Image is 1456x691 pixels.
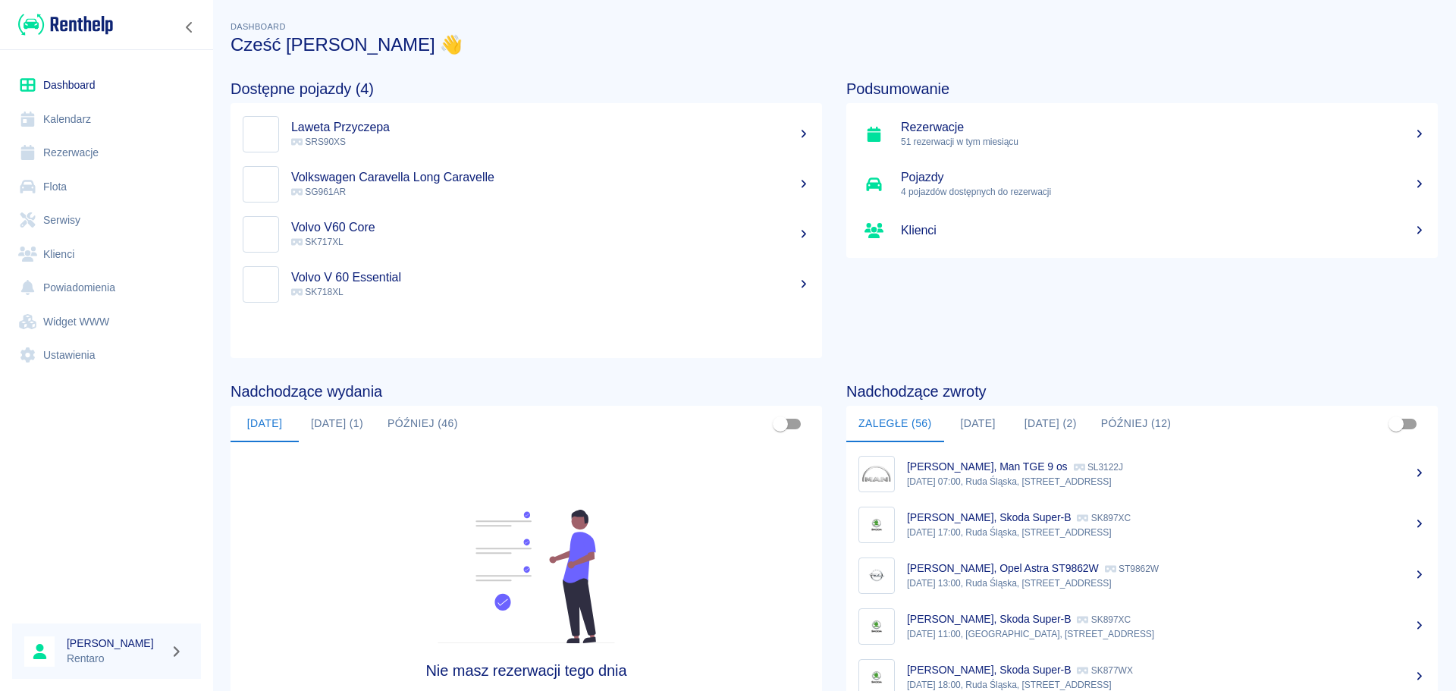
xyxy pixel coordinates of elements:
[1012,406,1089,442] button: [DATE] (2)
[246,270,275,299] img: Image
[291,287,344,297] span: SK718XL
[862,510,891,539] img: Image
[1382,410,1410,438] span: Pokaż przypisane tylko do mnie
[846,601,1438,652] a: Image[PERSON_NAME], Skoda Super-B SK897XC[DATE] 11:00, [GEOGRAPHIC_DATA], [STREET_ADDRESS]
[231,34,1438,55] h3: Cześć [PERSON_NAME] 👋
[846,406,944,442] button: Zaległe (56)
[231,109,822,159] a: ImageLaweta Przyczepa SRS90XS
[907,460,1068,473] p: [PERSON_NAME], Man TGE 9 os
[291,120,810,135] h5: Laweta Przyczepa
[1074,462,1123,473] p: SL3122J
[305,661,748,680] h4: Nie masz rezerwacji tego dnia
[907,475,1426,488] p: [DATE] 07:00, Ruda Śląska, [STREET_ADDRESS]
[291,170,810,185] h5: Volkswagen Caravella Long Caravelle
[231,259,822,309] a: ImageVolvo V 60 Essential SK718XL
[1089,406,1184,442] button: Później (12)
[12,12,113,37] a: Renthelp logo
[12,136,201,170] a: Rezerwacje
[907,627,1426,641] p: [DATE] 11:00, [GEOGRAPHIC_DATA], [STREET_ADDRESS]
[178,17,201,37] button: Zwiń nawigację
[291,187,346,197] span: SG961AR
[1077,513,1131,523] p: SK897XC
[231,80,822,98] h4: Dostępne pojazdy (4)
[846,159,1438,209] a: Pojazdy4 pojazdów dostępnych do rezerwacji
[907,526,1426,539] p: [DATE] 17:00, Ruda Śląska, [STREET_ADDRESS]
[846,109,1438,159] a: Rezerwacje51 rezerwacji w tym miesiącu
[428,510,624,643] img: Fleet
[907,562,1099,574] p: [PERSON_NAME], Opel Astra ST9862W
[231,209,822,259] a: ImageVolvo V60 Core SK717XL
[766,410,795,438] span: Pokaż przypisane tylko do mnie
[901,120,1426,135] h5: Rezerwacje
[67,651,164,667] p: Rentaro
[901,135,1426,149] p: 51 rezerwacji w tym miesiącu
[846,80,1438,98] h4: Podsumowanie
[1077,665,1132,676] p: SK877WX
[1077,614,1131,625] p: SK897XC
[12,102,201,137] a: Kalendarz
[291,137,346,147] span: SRS90XS
[231,159,822,209] a: ImageVolkswagen Caravella Long Caravelle SG961AR
[862,612,891,641] img: Image
[12,305,201,339] a: Widget WWW
[907,664,1071,676] p: [PERSON_NAME], Skoda Super-B
[907,511,1071,523] p: [PERSON_NAME], Skoda Super-B
[846,550,1438,601] a: Image[PERSON_NAME], Opel Astra ST9862W ST9862W[DATE] 13:00, Ruda Śląska, [STREET_ADDRESS]
[12,338,201,372] a: Ustawienia
[846,382,1438,400] h4: Nadchodzące zwroty
[231,382,822,400] h4: Nadchodzące wydania
[246,220,275,249] img: Image
[12,271,201,305] a: Powiadomienia
[291,237,344,247] span: SK717XL
[901,170,1426,185] h5: Pojazdy
[18,12,113,37] img: Renthelp logo
[12,237,201,272] a: Klienci
[846,499,1438,550] a: Image[PERSON_NAME], Skoda Super-B SK897XC[DATE] 17:00, Ruda Śląska, [STREET_ADDRESS]
[299,406,375,442] button: [DATE] (1)
[67,636,164,651] h6: [PERSON_NAME]
[246,120,275,149] img: Image
[291,270,810,285] h5: Volvo V 60 Essential
[901,185,1426,199] p: 4 pojazdów dostępnych do rezerwacji
[375,406,470,442] button: Później (46)
[862,460,891,488] img: Image
[1105,564,1159,574] p: ST9862W
[846,209,1438,252] a: Klienci
[846,448,1438,499] a: Image[PERSON_NAME], Man TGE 9 os SL3122J[DATE] 07:00, Ruda Śląska, [STREET_ADDRESS]
[901,223,1426,238] h5: Klienci
[231,22,286,31] span: Dashboard
[907,576,1426,590] p: [DATE] 13:00, Ruda Śląska, [STREET_ADDRESS]
[944,406,1012,442] button: [DATE]
[231,406,299,442] button: [DATE]
[291,220,810,235] h5: Volvo V60 Core
[907,613,1071,625] p: [PERSON_NAME], Skoda Super-B
[12,68,201,102] a: Dashboard
[12,170,201,204] a: Flota
[862,561,891,590] img: Image
[12,203,201,237] a: Serwisy
[246,170,275,199] img: Image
